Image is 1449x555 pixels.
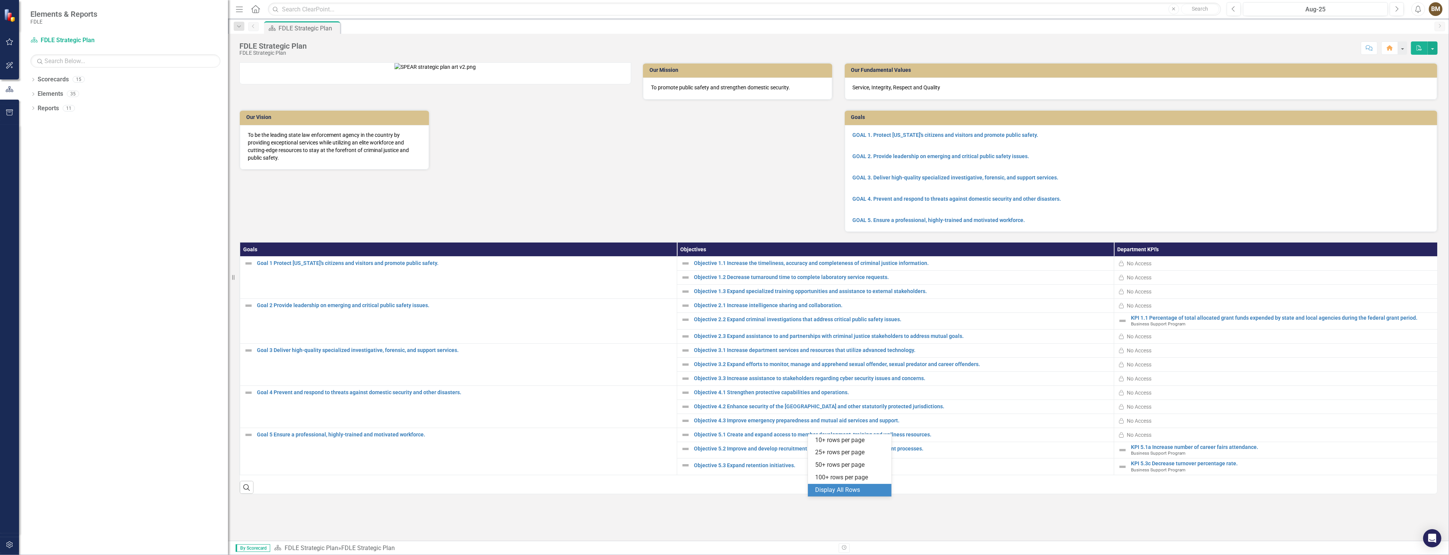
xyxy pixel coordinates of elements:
img: SPEAR strategic plan art v2.png [394,63,476,71]
div: No Access [1127,274,1151,281]
img: Not Defined [681,315,690,324]
a: Goal 3 Deliver high-quality specialized investigative, forensic, and support services. [257,347,673,353]
a: GOAL 4. Prevent and respond to threats against domestic security and other disasters. [853,196,1061,202]
div: 10+ rows per page [816,436,887,445]
a: Objective 5.3 Expand retention initiatives. [694,463,1110,468]
img: Not Defined [681,430,690,439]
img: Not Defined [681,402,690,411]
div: No Access [1127,333,1151,340]
td: Double-Click to Edit Right Click for Context Menu [677,442,1114,458]
a: Objective 4.2 Enhance security of the [GEOGRAPHIC_DATA] and other statutorily protected jurisdict... [694,404,1110,409]
small: FDLE [30,19,97,25]
span: Elements & Reports [30,10,97,19]
h3: Our Vision [246,114,425,120]
a: Objective 4.1 Strengthen protective capabilities and operations. [694,390,1110,395]
a: Reports [38,104,59,113]
td: Double-Click to Edit Right Click for Context Menu [677,343,1114,357]
td: Double-Click to Edit Right Click for Context Menu [677,385,1114,400]
div: No Access [1127,417,1151,425]
a: FDLE Strategic Plan [285,544,338,552]
span: Business Support Program [1131,321,1185,327]
img: Not Defined [1118,316,1127,325]
button: Aug-25 [1243,2,1388,16]
a: Goal 1 Protect [US_STATE]'s citizens and visitors and promote public safety. [257,260,673,266]
div: 25+ rows per page [816,448,887,457]
img: Not Defined [681,287,690,296]
td: Double-Click to Edit Right Click for Context Menu [677,371,1114,385]
img: Not Defined [681,374,690,383]
td: Double-Click to Edit Right Click for Context Menu [677,400,1114,414]
a: Objective 1.3 Expand specialized training opportunities and assistance to external stakeholders. [694,289,1110,294]
div: FDLE Strategic Plan [239,42,307,50]
img: Not Defined [244,301,253,310]
a: Goal 4 Prevent and respond to threats against domestic security and other disasters. [257,390,673,395]
img: Not Defined [681,444,690,454]
a: Goal 2 Provide leadership on emerging and critical public safety issues. [257,303,673,308]
img: Not Defined [681,461,690,470]
td: Double-Click to Edit Right Click for Context Menu [677,329,1114,343]
img: Not Defined [681,301,690,310]
div: Display All Rows [816,486,887,495]
a: Objective 3.1 Increase department services and resources that utilize advanced technology. [694,347,1110,353]
span: Business Support Program [1131,467,1185,473]
a: Scorecards [38,75,69,84]
a: Objective 4.3 Improve emergency preparedness and mutual aid services and support. [694,418,1110,423]
img: Not Defined [681,360,690,369]
div: No Access [1127,260,1151,267]
td: Double-Click to Edit Right Click for Context Menu [677,284,1114,298]
a: Elements [38,90,63,98]
div: No Access [1127,302,1151,309]
img: Not Defined [681,273,690,282]
input: Search ClearPoint... [268,3,1221,16]
a: GOAL 3. Deliver high-quality specialized investigative, forensic, and support services. [853,174,1059,181]
td: Double-Click to Edit Right Click for Context Menu [240,298,677,343]
td: Double-Click to Edit Right Click for Context Menu [677,458,1114,475]
h3: Goals [851,114,1434,120]
span: Business Support Program [1131,450,1185,456]
td: Double-Click to Edit Right Click for Context Menu [677,256,1114,270]
p: To promote public safety and strengthen domestic security. [651,84,824,91]
img: Not Defined [244,346,253,355]
button: BM [1429,2,1443,16]
div: 50+ rows per page [816,461,887,469]
div: Aug-25 [1246,5,1385,14]
input: Search Below... [30,54,220,68]
div: 100+ rows per page [816,473,887,482]
a: FDLE Strategic Plan [30,36,125,45]
td: Double-Click to Edit Right Click for Context Menu [677,414,1114,428]
td: Double-Click to Edit Right Click for Context Menu [240,385,677,428]
h3: Our Mission [649,67,828,73]
div: FDLE Strategic Plan [279,24,338,33]
p: To be the leading state law enforcement agency in the country by providing exceptional services w... [248,131,421,162]
a: Objective 2.2 Expand criminal investigations that address critical public safety issues. [694,317,1110,322]
div: No Access [1127,403,1151,411]
td: Double-Click to Edit Right Click for Context Menu [677,312,1114,329]
div: No Access [1127,375,1151,382]
span: Search [1192,6,1208,12]
span: By Scorecard [236,544,270,552]
h3: Our Fundamental Values [851,67,1434,73]
img: ClearPoint Strategy [4,9,17,22]
img: Not Defined [681,346,690,355]
a: Objective 5.2 Improve and develop recruitment efforts and department employment processes. [694,446,1110,452]
a: GOAL 1. Protect [US_STATE]'s citizens and visitors and promote public safety. [853,132,1039,138]
img: Not Defined [681,388,690,397]
img: Not Defined [681,259,690,268]
img: Not Defined [244,430,253,439]
p: Service, Integrity, Respect and Quality [853,84,1430,91]
td: Double-Click to Edit Right Click for Context Menu [240,428,677,475]
strong: GOAL 2. Provide leadership on emerging and critical public safety issues. [853,153,1029,159]
a: Goal 5 Ensure a professional, highly-trained and motivated workforce. [257,432,673,438]
img: Not Defined [244,388,253,397]
img: Not Defined [681,332,690,341]
img: Not Defined [1118,446,1127,455]
img: Not Defined [244,259,253,268]
div: No Access [1127,361,1151,368]
td: Double-Click to Edit Right Click for Context Menu [677,428,1114,442]
div: 15 [73,76,85,83]
div: No Access [1127,347,1151,354]
div: Open Intercom Messenger [1423,529,1441,547]
img: Not Defined [1118,462,1127,471]
button: Search [1181,4,1219,14]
